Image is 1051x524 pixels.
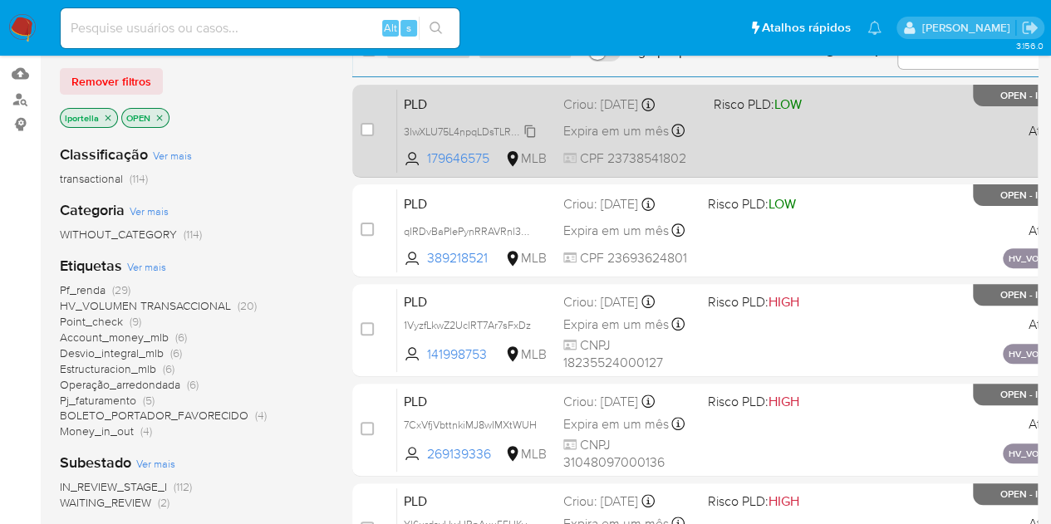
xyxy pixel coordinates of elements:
span: s [406,20,411,36]
span: Alt [384,20,397,36]
span: 3.156.0 [1015,39,1043,52]
p: lucas.portella@mercadolivre.com [921,20,1015,36]
span: Atalhos rápidos [762,19,851,37]
a: Notificações [867,21,882,35]
input: Pesquise usuários ou casos... [61,17,459,39]
a: Sair [1021,19,1039,37]
button: search-icon [419,17,453,40]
